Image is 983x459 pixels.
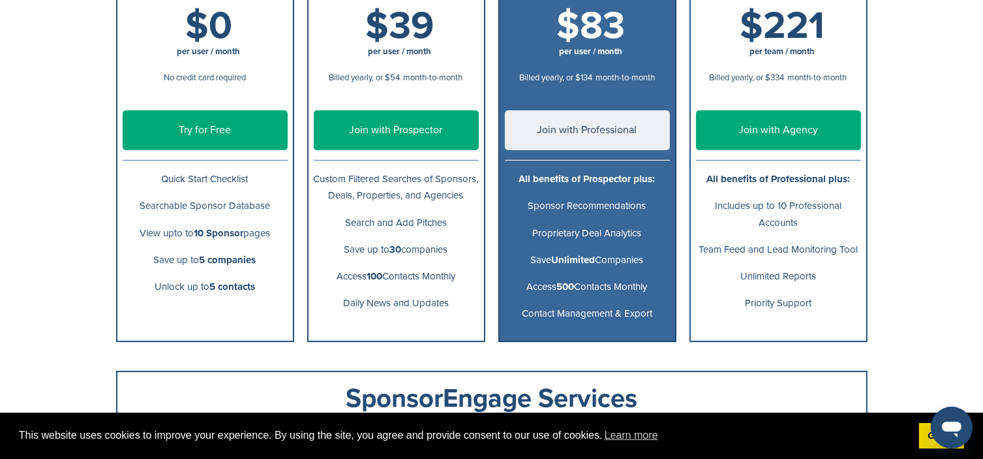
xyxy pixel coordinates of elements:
[314,242,479,258] p: Save up to companies
[706,173,850,185] b: All benefits of Professional plus:
[519,72,592,83] span: Billed yearly, or $134
[314,295,479,311] p: Daily News and Updates
[314,215,479,231] p: Search and Add Pitches
[19,426,909,445] span: This website uses cookies to improve your experience. By using the site, you agree and provide co...
[123,110,288,150] a: Try for Free
[123,252,288,268] p: Save up to
[123,171,288,187] p: Quick Start Checklist
[123,198,288,214] p: Searchable Sponsor Database
[314,268,479,285] p: Access Contacts Monthly
[919,423,964,449] a: dismiss cookie message
[314,110,479,150] a: Join with Prospector
[788,72,847,83] span: month-to-month
[505,279,670,295] p: Access Contacts Monthly
[194,227,243,239] b: 10 Sponsor
[696,295,861,311] p: Priority Support
[209,281,255,293] b: 5 contacts
[557,3,626,49] span: $83
[123,225,288,242] p: View upto to pages
[749,46,815,57] span: per team / month
[696,242,861,258] p: Team Feed and Lead Monitoring Tool
[404,72,463,83] span: month-to-month
[519,173,656,185] b: All benefits of Prospector plus:
[367,270,382,282] b: 100
[696,110,861,150] a: Join with Agency
[931,407,973,449] iframe: Button to launch messaging window
[329,72,401,83] span: Billed yearly, or $54
[560,46,623,57] span: per user / month
[185,3,232,49] span: $0
[505,252,670,268] p: Save Companies
[123,279,288,295] p: Unlock up to
[390,244,402,255] b: 30
[177,46,241,57] span: per user / month
[740,3,824,49] span: $221
[130,385,853,411] div: SponsorEngage Services
[505,225,670,242] p: Proprietary Deal Analytics
[314,171,479,204] p: Custom Filtered Searches of Sponsors, Deals, Properties, and Agencies
[710,72,785,83] span: Billed yearly, or $334
[369,46,432,57] span: per user / month
[557,281,575,293] b: 500
[603,426,660,445] a: learn more about cookies
[164,72,246,83] span: No credit card required
[505,306,670,322] p: Contact Management & Export
[596,72,655,83] span: month-to-month
[696,198,861,230] p: Includes up to 10 Professional Accounts
[552,254,596,266] b: Unlimited
[366,3,434,49] span: $39
[696,268,861,285] p: Unlimited Reports
[505,198,670,214] p: Sponsor Recommendations
[505,110,670,150] a: Join with Professional
[200,254,256,266] b: 5 companies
